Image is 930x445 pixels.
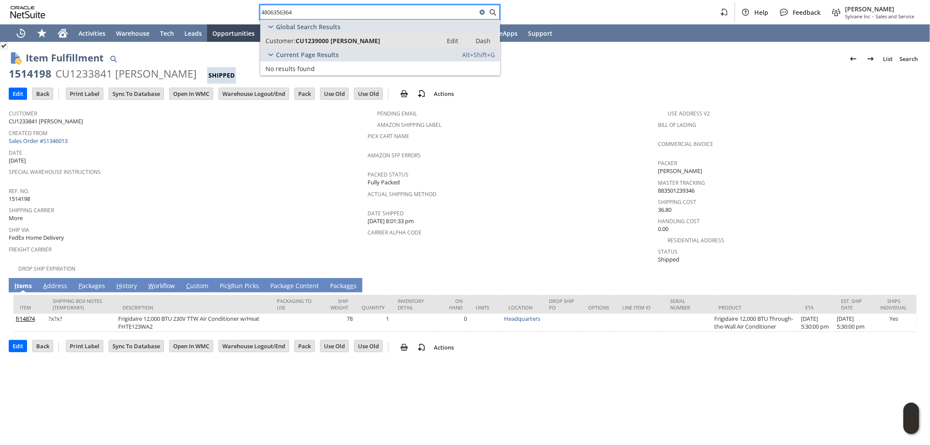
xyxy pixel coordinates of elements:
[865,54,876,64] img: Next
[46,314,116,332] td: ?x?x?
[355,314,392,332] td: 1
[377,121,441,129] a: Amazon Shipping Label
[18,265,75,272] a: Drop Ship Expiration
[320,88,348,99] input: Use Old
[368,229,422,236] a: Carrier Alpha Code
[260,24,303,42] a: Customers
[9,226,29,234] a: Ship Via
[320,340,348,352] input: Use Old
[276,51,339,59] span: Current Page Results
[53,298,109,311] div: Shipping Box Notes (Temporary)
[903,403,919,434] iframe: Click here to launch Oracle Guided Learning Help Panel
[66,340,103,352] input: Print Label
[319,314,355,332] td: 78
[439,314,469,332] td: 0
[276,23,341,31] span: Global Search Results
[468,35,498,46] a: Dash:
[368,217,414,225] span: [DATE] 8:01:33 pm
[906,280,916,290] a: Unrolled view on
[368,152,421,159] a: Amazon SFP Errors
[9,168,101,176] a: Special Warehouse Instructions
[549,298,575,311] div: Drop Ship PO
[398,298,432,311] div: Inventory Detail
[219,88,289,99] input: Warehouse Logout/End
[31,24,52,42] div: Shortcuts
[16,315,35,323] a: fr14874
[52,24,73,42] a: Home
[10,24,31,42] a: Recent Records
[622,304,657,311] div: Line Item ID
[9,88,27,99] input: Edit
[354,340,382,352] input: Use Old
[287,282,290,290] span: g
[146,282,177,291] a: Workflow
[16,28,26,38] svg: Recent Records
[350,282,354,290] span: e
[487,29,518,37] span: SuiteApps
[362,304,385,311] div: Quantity
[445,298,463,311] div: On Hand
[33,340,53,352] input: Back
[416,88,427,99] img: add-record.svg
[793,8,821,17] span: Feedback
[9,214,23,222] span: More
[328,282,359,291] a: Packages
[879,52,896,66] a: List
[9,137,70,145] a: Sales Order #S1346013
[37,28,47,38] svg: Shortcuts
[528,29,552,37] span: Support
[325,298,349,311] div: Ship Weight
[277,298,312,311] div: Packaging to Use
[109,88,164,99] input: Sync To Database
[123,304,264,311] div: Description
[170,340,213,352] input: Open In WMC
[368,190,436,198] a: Actual Shipping Method
[76,282,107,291] a: Packages
[160,29,174,37] span: Tech
[368,210,404,217] a: Date Shipped
[9,195,30,203] span: 1514198
[9,149,22,156] a: Date
[872,13,874,20] span: -
[296,37,380,45] span: CU1239000 [PERSON_NAME]
[9,207,54,214] a: Shipping Carrier
[9,67,51,81] div: 1514198
[658,187,695,195] span: 883501239346
[295,340,314,352] input: Pack
[368,178,400,187] span: Fully Packed
[658,198,697,206] a: Shipping Cost
[260,61,500,75] a: No results found
[437,35,468,46] a: Edit:
[523,24,558,42] a: Support
[845,5,914,13] span: [PERSON_NAME]
[476,304,495,311] div: Units
[430,343,457,351] a: Actions
[155,24,179,42] a: Tech
[668,237,725,244] a: Residential Address
[875,13,914,20] span: Sales and Service
[487,7,498,17] svg: Search
[116,314,270,332] td: Frigidaire 12,000 BTU 230V TTW Air Conditioner w/Heat FHTE123WA2
[207,67,236,84] div: Shipped
[20,304,40,311] div: Item
[55,67,197,81] div: CU1233841 [PERSON_NAME]
[368,132,409,140] a: Pick Cart Name
[588,304,609,311] div: Options
[266,37,296,45] span: Customer:
[658,160,678,167] a: Packer
[799,314,835,332] td: [DATE] 5:30:00 pm
[66,88,103,99] input: Print Label
[712,314,799,332] td: Frigidaire 12,000 BTU Through-the-Wall Air Conditioner
[670,298,706,311] div: Serial Number
[114,282,139,291] a: History
[658,225,669,233] span: 0.00
[9,234,64,242] span: FedEx Home Delivery
[260,7,477,17] input: Search
[73,24,111,42] a: Activities
[12,282,34,291] a: Items
[108,54,119,64] img: Quick Find
[845,13,870,20] span: Sylvane Inc
[116,29,150,37] span: Warehouse
[658,255,680,264] span: Shipped
[43,282,47,290] span: A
